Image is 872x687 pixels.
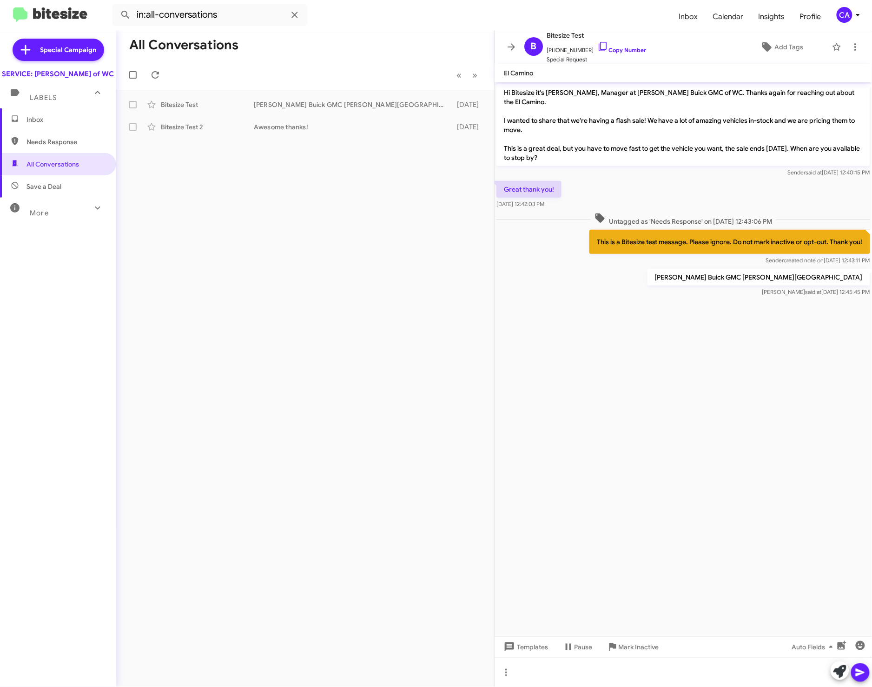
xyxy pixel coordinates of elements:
p: [PERSON_NAME] Buick GMC [PERSON_NAME][GEOGRAPHIC_DATA] [647,269,870,286]
span: « [456,69,462,81]
span: said at [806,169,822,176]
a: Calendar [705,3,751,30]
p: Great thank you! [496,181,562,198]
span: Add Tags [774,39,803,55]
span: said at [806,288,822,295]
div: Awesome thanks! [254,122,453,132]
span: Auto Fields [792,639,837,655]
span: Labels [30,93,57,102]
span: Inbox [26,115,106,124]
div: SERVICE: [PERSON_NAME] of WC [2,69,114,79]
span: created note on [784,257,824,264]
a: Profile [793,3,829,30]
span: [PHONE_NUMBER] [547,41,646,55]
button: Mark Inactive [600,639,667,655]
span: » [472,69,477,81]
div: [DATE] [453,100,487,109]
span: Untagged as 'Needs Response' on [DATE] 12:43:06 PM [591,213,776,226]
div: [PERSON_NAME] Buick GMC [PERSON_NAME][GEOGRAPHIC_DATA] [254,100,453,109]
span: Sender [DATE] 12:40:15 PM [788,169,870,176]
div: Bitesize Test [161,100,254,109]
span: [PERSON_NAME] [DATE] 12:45:45 PM [762,288,870,295]
button: Next [467,66,483,85]
a: Insights [751,3,793,30]
span: Bitesize Test [547,30,646,41]
span: Save a Deal [26,182,61,191]
span: Sender [DATE] 12:43:11 PM [766,257,870,264]
span: [DATE] 12:42:03 PM [496,200,544,207]
a: Copy Number [597,47,646,53]
a: Inbox [671,3,705,30]
span: Needs Response [26,137,106,147]
div: CA [837,7,852,23]
span: Mark Inactive [618,639,659,655]
p: This is a Bitesize test message. Please ignore. Do not mark inactive or opt-out. Thank you! [589,230,870,254]
button: Templates [495,639,555,655]
button: Pause [555,639,600,655]
button: Auto Fields [785,639,844,655]
h1: All Conversations [129,38,238,53]
div: [DATE] [453,122,487,132]
button: CA [829,7,862,23]
span: El Camino [504,69,533,77]
button: Add Tags [735,39,827,55]
span: More [30,209,49,217]
span: Templates [502,639,548,655]
span: All Conversations [26,160,79,169]
span: B [531,39,537,54]
span: Pause [574,639,592,655]
p: Hi Bitesize it's [PERSON_NAME], Manager at [PERSON_NAME] Buick GMC of WC. Thanks again for reachi... [496,84,870,166]
span: Special Campaign [40,45,97,54]
nav: Page navigation example [451,66,483,85]
button: Previous [451,66,467,85]
a: Special Campaign [13,39,104,61]
input: Search [112,4,308,26]
div: Bitesize Test 2 [161,122,254,132]
span: Special Request [547,55,646,64]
